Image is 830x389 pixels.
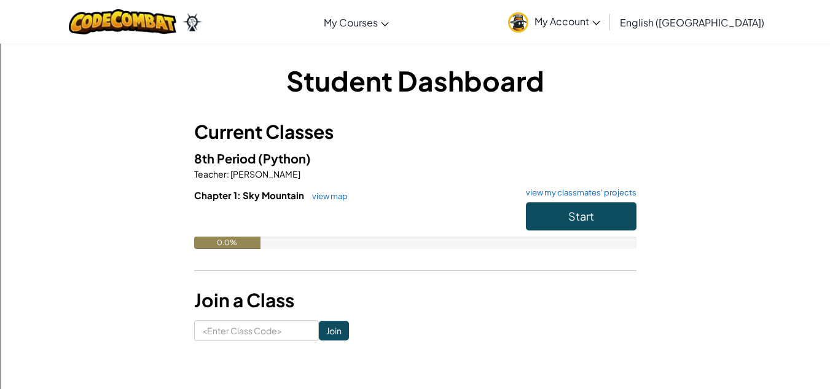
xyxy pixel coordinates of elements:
[502,2,606,41] a: My Account
[5,71,825,82] div: Rename
[5,27,825,38] div: Move To ...
[5,16,825,27] div: Sort New > Old
[69,9,176,34] img: CodeCombat logo
[620,16,764,29] span: English ([GEOGRAPHIC_DATA])
[508,12,528,33] img: avatar
[534,15,600,28] span: My Account
[5,82,825,93] div: Move To ...
[614,6,770,39] a: English ([GEOGRAPHIC_DATA])
[5,5,825,16] div: Sort A > Z
[5,49,825,60] div: Options
[324,16,378,29] span: My Courses
[5,60,825,71] div: Sign out
[5,38,825,49] div: Delete
[182,13,202,31] img: Ozaria
[318,6,395,39] a: My Courses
